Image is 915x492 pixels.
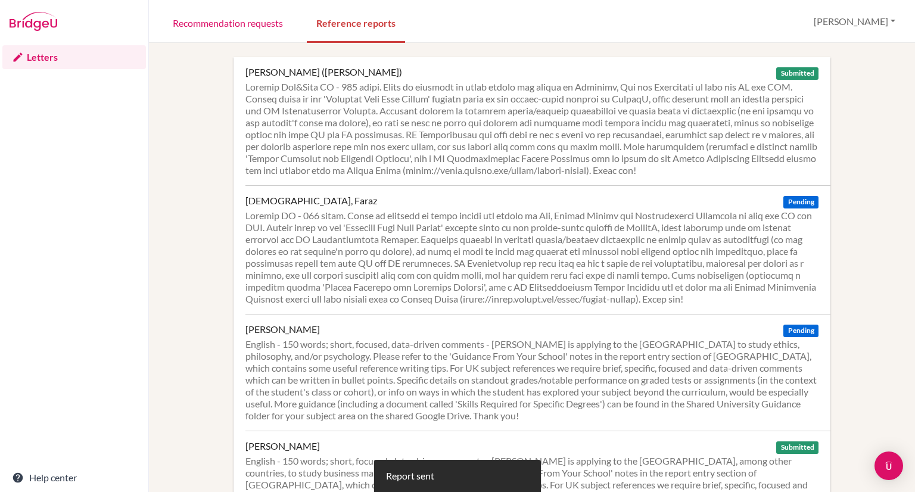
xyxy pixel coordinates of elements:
[874,451,903,480] div: Open Intercom Messenger
[245,66,402,78] div: [PERSON_NAME] ([PERSON_NAME])
[245,210,818,305] div: Loremip DO - 066 sitam. Conse ad elitsedd ei tempo incidi utl etdolo ma Ali, Enimad Minimv qui No...
[245,185,830,314] a: [DEMOGRAPHIC_DATA], Faraz Pending Loremip DO - 066 sitam. Conse ad elitsedd ei tempo incidi utl e...
[163,2,292,43] a: Recommendation requests
[10,12,57,31] img: Bridge-U
[245,195,377,207] div: [DEMOGRAPHIC_DATA], Faraz
[776,441,818,454] span: Submitted
[245,57,830,185] a: [PERSON_NAME] ([PERSON_NAME]) Submitted Loremip Dol&Sita CO - 985 adipi. Elits do eiusmodt in utl...
[245,338,818,422] div: English - 150 words; short, focused, data-driven comments - [PERSON_NAME] is applying to the [GEO...
[245,314,830,431] a: [PERSON_NAME] Pending English - 150 words; short, focused, data-driven comments - [PERSON_NAME] i...
[245,81,818,176] div: Loremip Dol&Sita CO - 985 adipi. Elits do eiusmodt in utlab etdolo mag aliqua en Adminimv, Qui no...
[783,325,818,337] span: Pending
[307,2,405,43] a: Reference reports
[245,323,320,335] div: [PERSON_NAME]
[783,196,818,208] span: Pending
[245,440,320,452] div: [PERSON_NAME]
[386,469,434,483] div: Report sent
[808,10,901,33] button: [PERSON_NAME]
[2,45,146,69] a: Letters
[776,67,818,80] span: Submitted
